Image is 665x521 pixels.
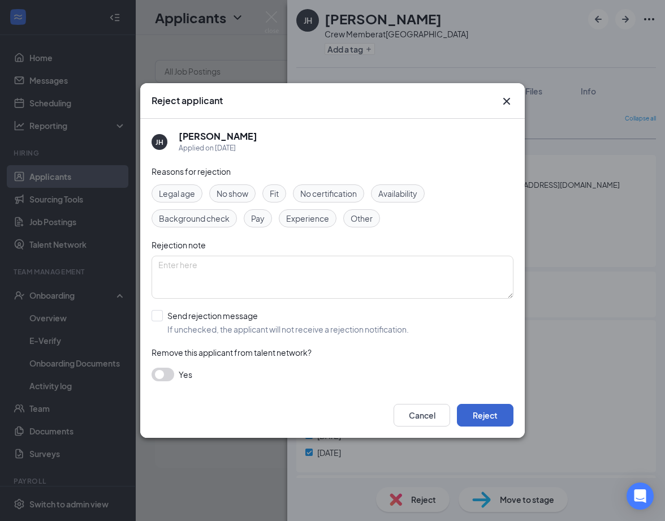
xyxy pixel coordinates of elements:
span: Background check [159,212,230,225]
span: Reasons for rejection [152,166,231,176]
span: Rejection note [152,240,206,250]
span: Pay [251,212,265,225]
button: Cancel [394,404,450,427]
h5: [PERSON_NAME] [179,130,257,143]
div: JH [156,137,163,147]
button: Close [500,94,513,108]
svg: Cross [500,94,513,108]
span: No certification [300,187,357,200]
span: Other [351,212,373,225]
span: Fit [270,187,279,200]
span: Legal age [159,187,195,200]
div: Open Intercom Messenger [627,483,654,510]
span: No show [217,187,248,200]
span: Yes [179,368,192,381]
div: Applied on [DATE] [179,143,257,154]
span: Experience [286,212,329,225]
button: Reject [457,404,513,427]
span: Remove this applicant from talent network? [152,347,312,358]
span: Availability [378,187,417,200]
h3: Reject applicant [152,94,223,107]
